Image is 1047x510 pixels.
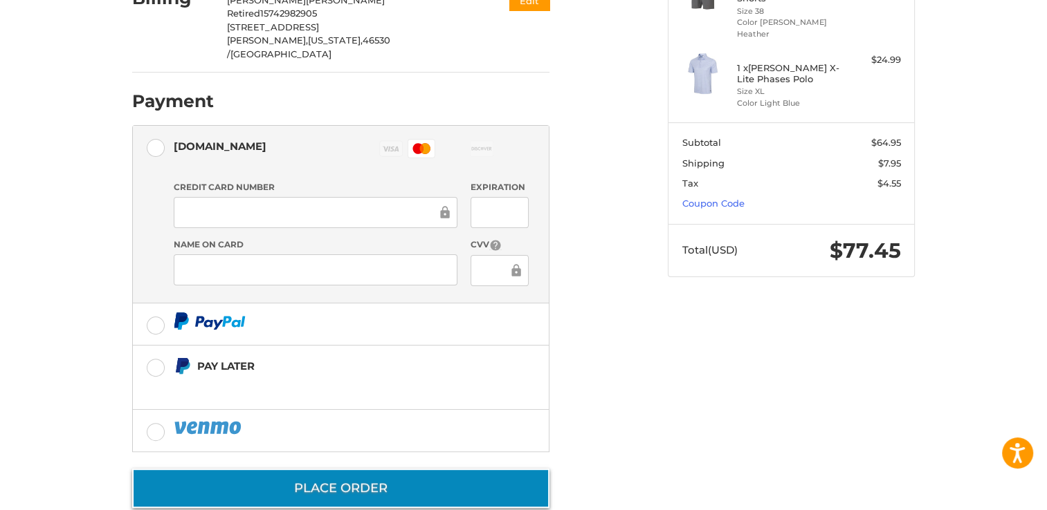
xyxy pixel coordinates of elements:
[174,181,457,193] label: Credit Card Number
[737,97,843,109] li: Color Light Blue
[737,86,843,97] li: Size XL
[846,53,901,67] div: $24.99
[197,355,462,377] div: Pay Later
[933,473,1047,510] iframe: Google Customer Reviews
[260,8,317,19] span: 15742982905
[682,198,745,209] a: Coupon Code
[227,8,260,19] span: Retired
[471,238,528,252] label: CVV
[878,158,901,169] span: $7.95
[308,35,363,46] span: [US_STATE],
[174,357,191,375] img: Pay Later icon
[737,6,843,17] li: Size 38
[227,21,319,32] span: [STREET_ADDRESS]
[682,178,698,189] span: Tax
[230,48,331,59] span: [GEOGRAPHIC_DATA]
[132,469,549,508] button: Place Order
[737,17,843,39] li: Color [PERSON_NAME] Heather
[174,135,266,158] div: [DOMAIN_NAME]
[227,35,390,59] span: 46530 /
[174,419,244,436] img: PayPal icon
[682,158,725,169] span: Shipping
[682,137,721,148] span: Subtotal
[830,238,901,263] span: $77.45
[227,35,308,46] span: [PERSON_NAME],
[877,178,901,189] span: $4.55
[871,137,901,148] span: $64.95
[174,238,457,251] label: Name on Card
[682,243,738,256] span: Total (USD)
[132,91,214,112] h2: Payment
[737,62,843,85] h4: 1 x [PERSON_NAME] X-Lite Phases Polo
[471,181,528,193] label: Expiration
[174,381,463,393] iframe: PayPal Message 1
[174,312,246,330] img: PayPal icon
